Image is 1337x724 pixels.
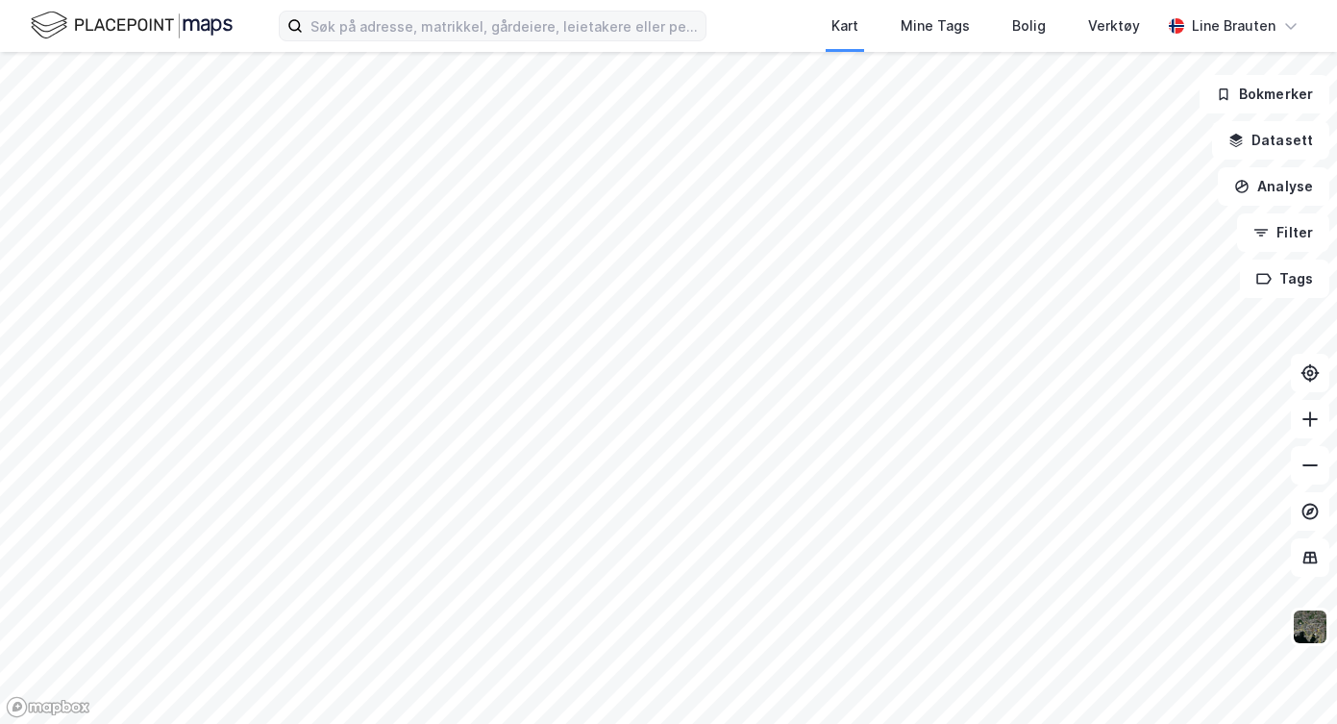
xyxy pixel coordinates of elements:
[1192,14,1275,37] div: Line Brauten
[901,14,970,37] div: Mine Tags
[303,12,706,40] input: Søk på adresse, matrikkel, gårdeiere, leietakere eller personer
[1237,213,1329,252] button: Filter
[1012,14,1046,37] div: Bolig
[1218,167,1329,206] button: Analyse
[1292,609,1328,645] img: 9k=
[1241,632,1337,724] div: Kontrollprogram for chat
[1240,260,1329,298] button: Tags
[1200,75,1329,113] button: Bokmerker
[1212,121,1329,160] button: Datasett
[31,9,233,42] img: logo.f888ab2527a4732fd821a326f86c7f29.svg
[831,14,858,37] div: Kart
[6,696,90,718] a: Mapbox homepage
[1241,632,1337,724] iframe: Chat Widget
[1088,14,1140,37] div: Verktøy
